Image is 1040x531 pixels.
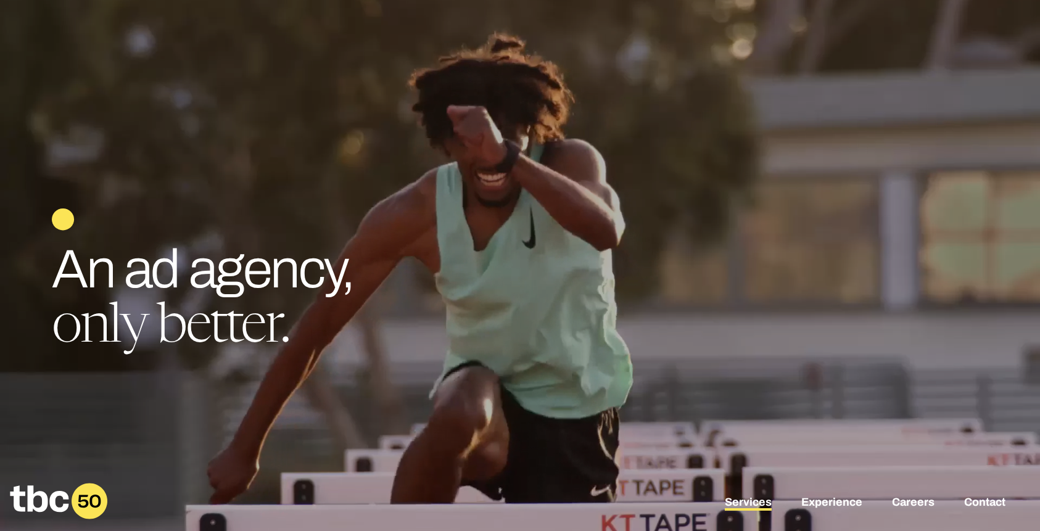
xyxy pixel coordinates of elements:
[801,496,862,511] a: Experience
[52,240,353,298] span: An ad agency,
[892,496,935,511] a: Careers
[725,496,772,511] a: Services
[964,496,1005,511] a: Contact
[52,302,289,356] span: only better.
[10,511,107,524] a: Home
